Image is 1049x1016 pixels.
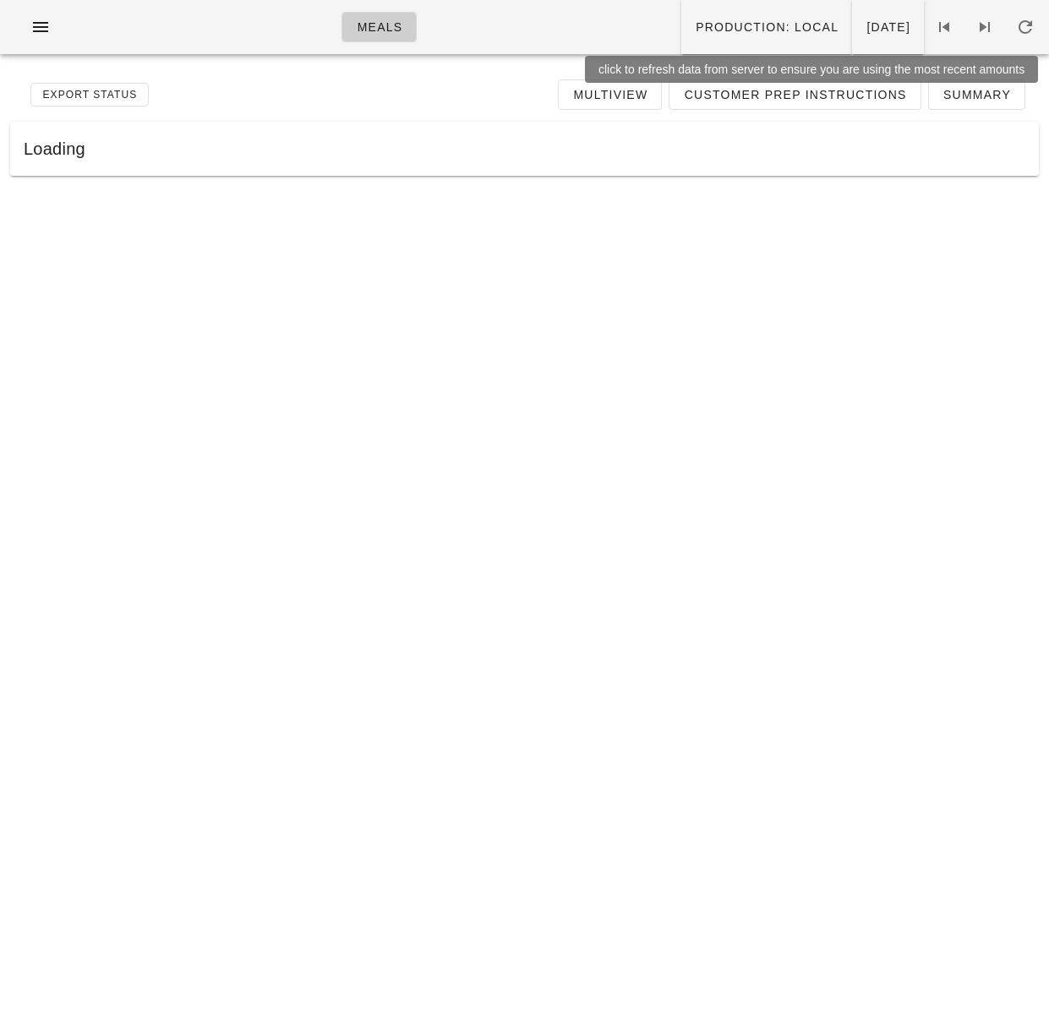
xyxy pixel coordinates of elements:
span: Multiview [572,88,647,101]
a: Summary [928,79,1025,110]
span: Summary [942,88,1011,101]
span: Meals [356,20,402,34]
span: Customer Prep Instructions [683,88,906,101]
a: Multiview [558,79,662,110]
span: [DATE] [866,20,910,34]
div: Loading [10,122,1039,176]
a: Meals [341,12,417,42]
span: Production: local [695,20,839,34]
a: Customer Prep Instructions [669,79,921,110]
button: Export Status [30,83,149,107]
span: Export Status [41,89,137,101]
